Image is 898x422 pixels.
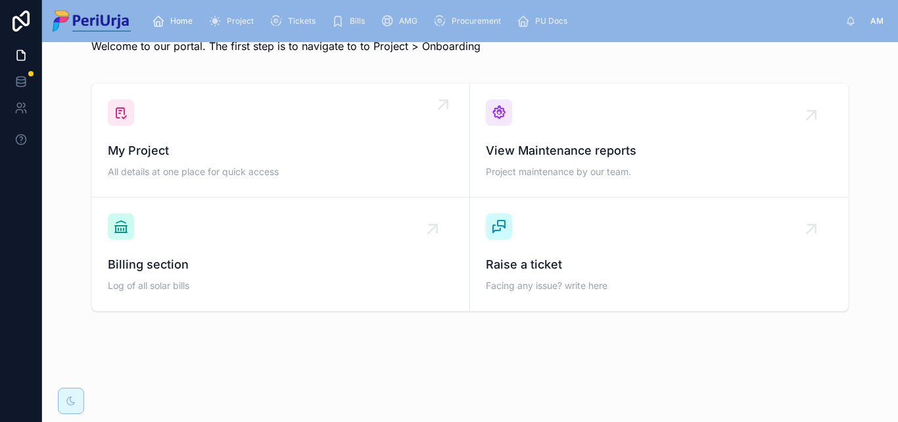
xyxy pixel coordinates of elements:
a: PU Docs [513,9,577,33]
span: My Project [108,142,454,160]
span: Tickets [288,16,316,26]
a: My ProjectAll details at one place for quick access [92,84,470,198]
span: Billing section [108,255,454,274]
span: Home [170,16,193,26]
a: Tickets [266,9,325,33]
span: Project [227,16,254,26]
span: PU Docs [535,16,567,26]
a: AMG [377,9,427,33]
span: AMG [399,16,417,26]
a: Billing sectionLog of all solar bills [92,198,470,311]
a: View Maintenance reportsProject maintenance by our team. [470,84,848,198]
span: Bills [350,16,365,26]
span: Log of all solar bills [108,279,454,292]
img: App logo [53,11,131,32]
span: Raise a ticket [486,255,832,274]
span: Procurement [452,16,501,26]
a: Raise a ticketFacing any issue? write here [470,198,848,311]
p: Welcome to our portal. The first step is to navigate to to Project > Onboarding [91,38,481,54]
span: Facing any issue? write here [486,279,832,292]
div: scrollable content [141,7,845,36]
span: All details at one place for quick access [108,165,454,178]
a: Procurement [429,9,510,33]
a: Project [204,9,263,33]
span: AM [870,16,884,26]
a: Bills [327,9,374,33]
a: Home [148,9,202,33]
span: View Maintenance reports [486,142,832,160]
span: Project maintenance by our team. [486,165,832,178]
